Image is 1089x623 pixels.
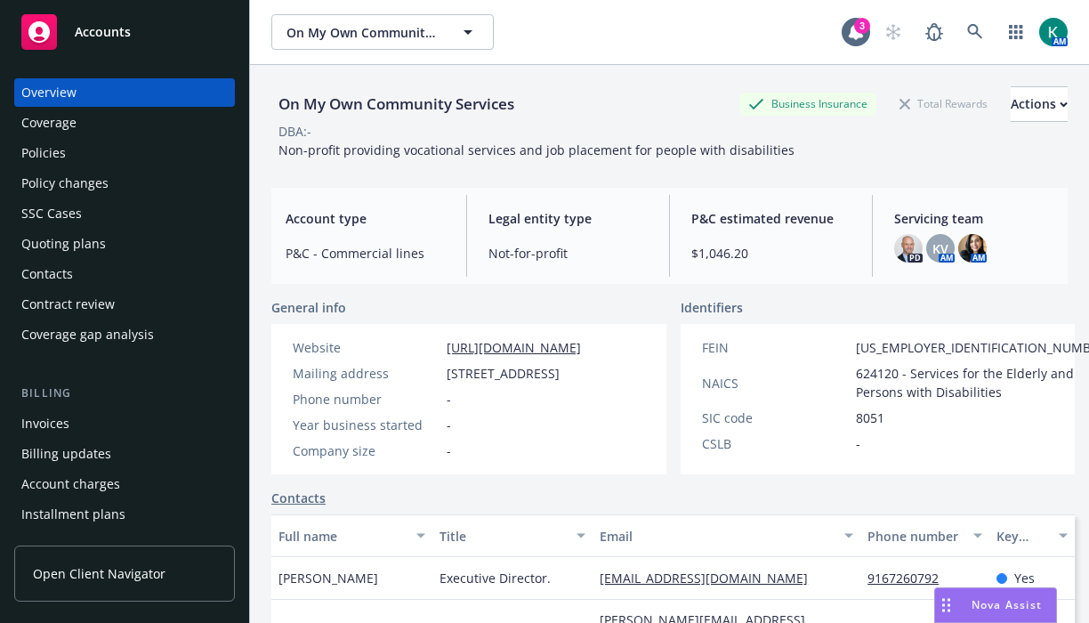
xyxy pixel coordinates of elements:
span: Nova Assist [972,597,1042,612]
img: photo [894,234,923,263]
span: Account type [286,209,445,228]
a: Policies [14,139,235,167]
a: [URL][DOMAIN_NAME] [447,339,581,356]
a: Contacts [14,260,235,288]
a: Start snowing [875,14,911,50]
button: Title [432,514,593,557]
span: On My Own Community Services [286,23,440,42]
div: Installment plans [21,500,125,529]
span: Non-profit providing vocational services and job placement for people with disabilities [278,142,795,158]
div: Year business started [293,416,440,434]
a: 9167260792 [867,570,953,587]
div: SSC Cases [21,199,82,228]
span: General info [271,298,346,317]
span: P&C estimated revenue [691,209,851,228]
button: Nova Assist [934,587,1057,623]
div: Contacts [21,260,73,288]
div: DBA: - [278,122,311,141]
div: Title [440,527,567,546]
span: Not-for-profit [488,244,648,263]
div: FEIN [702,338,849,357]
div: Invoices [21,409,69,438]
button: Actions [1011,86,1068,122]
div: Policy changes [21,169,109,198]
span: - [447,416,451,434]
a: Accounts [14,7,235,57]
span: [PERSON_NAME] [278,569,378,587]
a: Policy changes [14,169,235,198]
div: Mailing address [293,364,440,383]
div: 3 [854,18,870,34]
button: Full name [271,514,432,557]
button: Key contact [989,514,1075,557]
div: Drag to move [935,588,957,622]
div: Contract review [21,290,115,319]
div: Phone number [867,527,962,546]
span: Legal entity type [488,209,648,228]
a: Billing updates [14,440,235,468]
a: Invoices [14,409,235,438]
span: Yes [1014,569,1035,587]
div: Quoting plans [21,230,106,258]
a: Coverage gap analysis [14,320,235,349]
div: Billing [14,384,235,402]
a: Overview [14,78,235,107]
div: Policies [21,139,66,167]
span: Identifiers [681,298,743,317]
div: Account charges [21,470,120,498]
span: Open Client Navigator [33,564,165,583]
div: Total Rewards [891,93,996,115]
span: Servicing team [894,209,1053,228]
span: KV [932,239,948,258]
div: Business Insurance [739,93,876,115]
div: Website [293,338,440,357]
span: Executive Director. [440,569,551,587]
span: - [447,390,451,409]
div: Coverage gap analysis [21,320,154,349]
a: Coverage [14,109,235,137]
button: Email [593,514,860,557]
a: Account charges [14,470,235,498]
button: On My Own Community Services [271,14,494,50]
span: - [856,434,860,453]
div: NAICS [702,374,849,392]
img: photo [958,234,987,263]
a: SSC Cases [14,199,235,228]
div: Billing updates [21,440,111,468]
span: 8051 [856,409,884,427]
span: $1,046.20 [691,244,851,263]
div: Actions [1011,87,1068,121]
div: Email [600,527,834,546]
span: [STREET_ADDRESS] [447,364,560,383]
a: Quoting plans [14,230,235,258]
span: - [447,441,451,460]
span: P&C - Commercial lines [286,244,445,263]
a: Installment plans [14,500,235,529]
div: Overview [21,78,77,107]
button: Phone number [860,514,988,557]
a: Search [957,14,993,50]
a: Report a Bug [916,14,952,50]
a: Contract review [14,290,235,319]
a: Switch app [998,14,1034,50]
a: [EMAIL_ADDRESS][DOMAIN_NAME] [600,570,822,587]
span: Accounts [75,25,131,39]
img: photo [1039,18,1068,46]
div: Phone number [293,390,440,409]
div: CSLB [702,434,849,453]
div: Key contact [996,527,1048,546]
div: Full name [278,527,406,546]
div: Company size [293,441,440,460]
a: Contacts [271,489,326,507]
div: On My Own Community Services [271,93,521,116]
div: Coverage [21,109,77,137]
div: SIC code [702,409,849,427]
